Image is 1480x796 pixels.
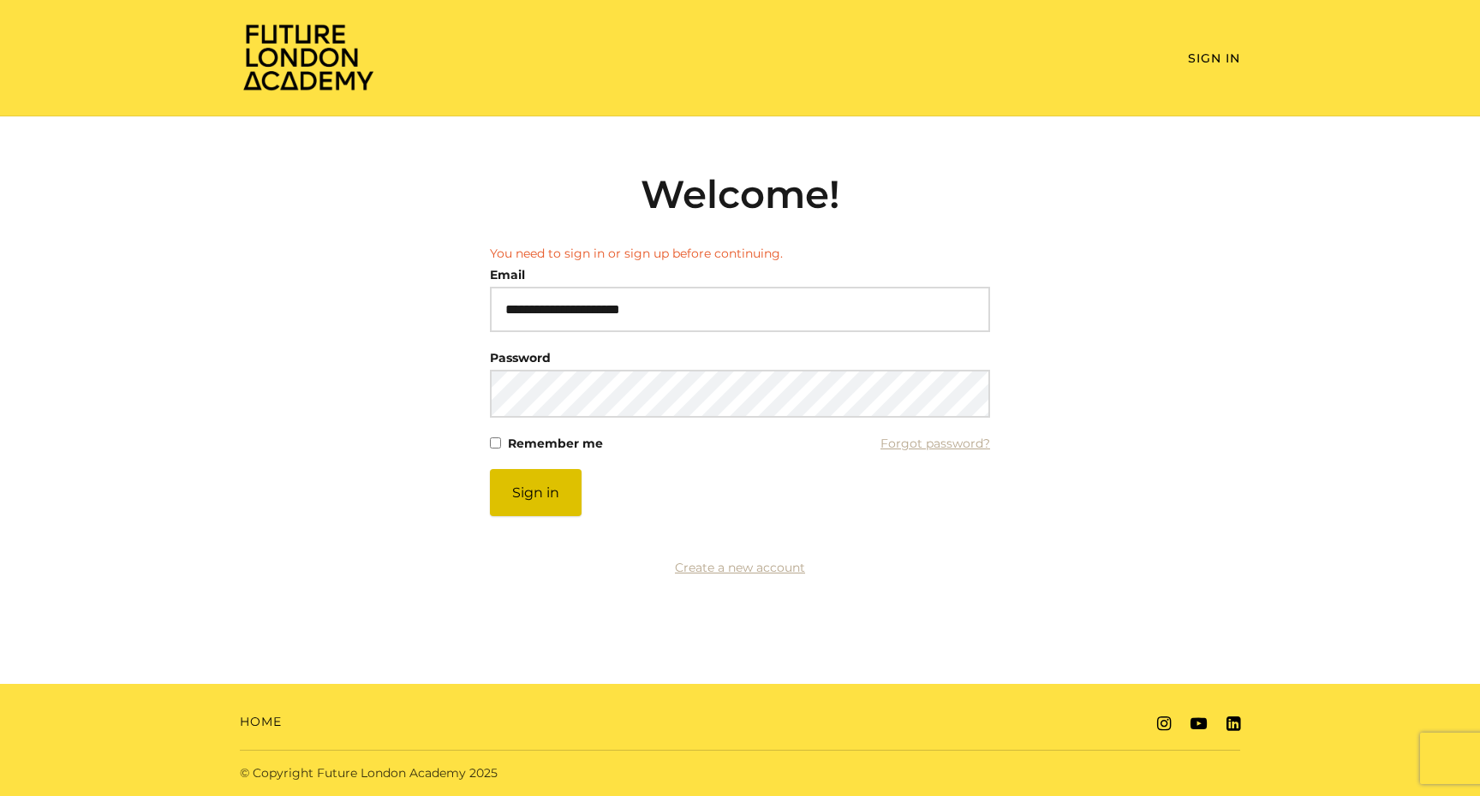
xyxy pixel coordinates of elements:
li: You need to sign in or sign up before continuing. [490,245,990,263]
h2: Welcome! [490,171,990,217]
a: Forgot password? [880,431,990,455]
button: Sign in [490,469,582,516]
div: © Copyright Future London Academy 2025 [226,764,740,782]
a: Home [240,713,282,731]
a: Create a new account [675,560,805,575]
label: Remember me [508,431,603,455]
label: Email [490,263,525,287]
label: Password [490,346,551,370]
img: Home Page [240,22,377,92]
a: Sign In [1188,50,1240,66]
